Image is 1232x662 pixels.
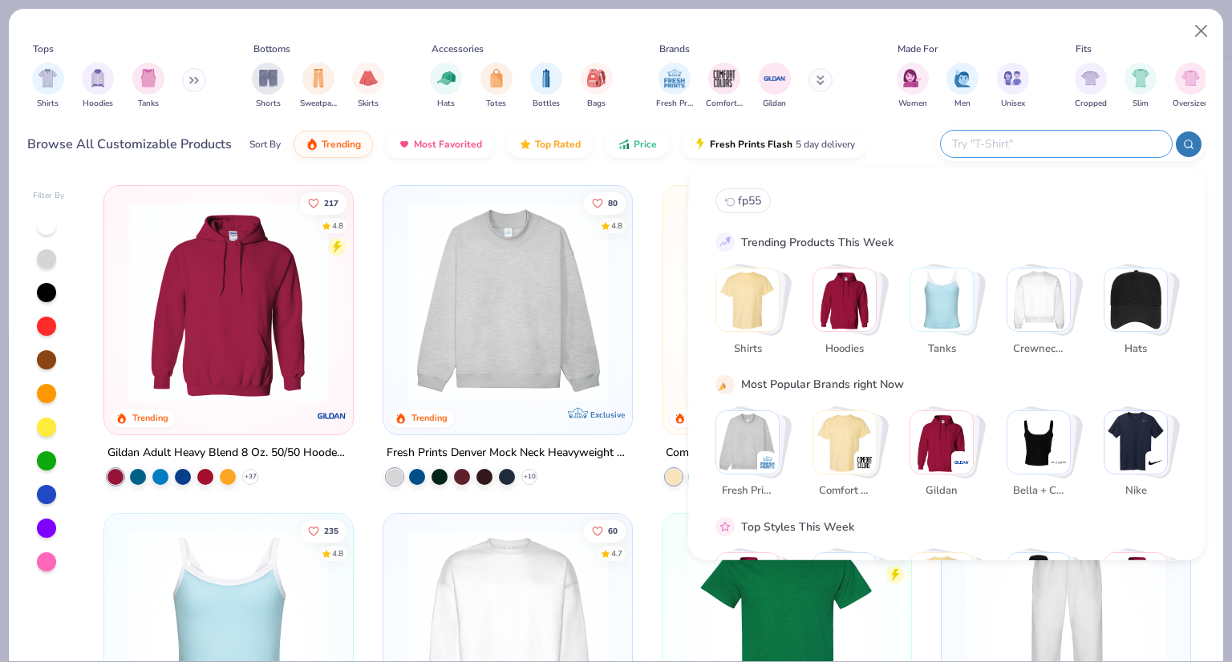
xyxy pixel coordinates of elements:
button: Stack Card Button Gildan [910,410,983,505]
img: most_fav.gif [398,138,411,151]
img: Tanks [910,268,973,331]
span: Bella + Canvas [1013,483,1065,499]
button: Stack Card Button Tanks [910,268,983,363]
button: Stack Card Button Classic [715,552,789,648]
span: Women [898,98,927,110]
button: Fresh Prints Flash5 day delivery [682,131,867,158]
span: + 10 [524,472,536,482]
span: Sweatpants [300,98,337,110]
button: Stack Card Button Casual [1104,552,1177,648]
img: Bella + Canvas [1007,410,1070,473]
div: Trending Products This Week [741,233,894,250]
div: Filter By [33,190,65,202]
div: Sort By [249,137,281,151]
button: Stack Card Button Athleisure [910,552,983,648]
span: Fresh Prints [656,98,693,110]
button: Stack Card Button Crewnecks [1007,268,1080,363]
img: Sweatpants Image [310,69,327,87]
div: filter for Comfort Colors [706,63,743,110]
img: Fresh Prints Image [663,67,687,91]
button: Like [301,519,347,542]
button: Stack Card Button Bella + Canvas [1007,410,1080,505]
button: Stack Card Button Hoodies [813,268,886,363]
span: Bags [587,98,606,110]
img: Shorts Image [259,69,278,87]
button: Most Favorited [386,131,494,158]
span: 5 day delivery [796,135,855,154]
span: Gildan [916,483,968,499]
div: Made For [898,42,938,56]
div: Most Popular Brands right Now [741,376,904,393]
button: filter button [430,63,462,110]
div: 4.8 [611,220,622,232]
span: Shirts [37,98,59,110]
button: filter button [581,63,613,110]
img: Crewnecks [1007,268,1070,331]
img: Fresh Prints [760,454,776,470]
img: Unisex Image [1003,69,1022,87]
img: trending.gif [306,138,318,151]
div: filter for Oversized [1173,63,1209,110]
span: Top Rated [535,138,581,151]
button: Stack Card Button Sportswear [813,552,886,648]
button: Stack Card Button Fresh Prints [715,410,789,505]
div: 4.8 [333,220,344,232]
button: filter button [656,63,693,110]
div: filter for Skirts [352,63,384,110]
div: Top Styles This Week [741,519,854,535]
button: filter button [1173,63,1209,110]
span: Crewnecks [1013,341,1065,357]
div: filter for Totes [480,63,513,110]
img: Comfort Colors Image [712,67,736,91]
div: filter for Hoodies [82,63,114,110]
button: filter button [897,63,929,110]
button: Close [1186,16,1217,46]
span: + 37 [245,472,257,482]
img: Comfort Colors [813,410,876,473]
img: party_popper.gif [718,377,732,391]
button: Stack Card Button Hats [1104,268,1177,363]
button: Price [606,131,669,158]
span: Unisex [1001,98,1025,110]
div: Fits [1076,42,1092,56]
span: Bottles [533,98,560,110]
div: Tops [33,42,54,56]
img: Bags Image [587,69,605,87]
div: 4.8 [333,547,344,559]
span: Fresh Prints Flash [710,138,792,151]
button: filter button [132,63,164,110]
button: filter button [1075,63,1107,110]
span: Nike [1110,483,1162,499]
img: Gildan logo [316,400,348,432]
div: filter for Bottles [530,63,562,110]
span: Cropped [1075,98,1107,110]
img: Preppy [1007,553,1070,616]
div: filter for Tanks [132,63,164,110]
div: filter for Women [897,63,929,110]
button: filter button [997,63,1029,110]
span: Tanks [916,341,968,357]
span: Shirts [722,341,774,357]
div: filter for Unisex [997,63,1029,110]
div: Comfort Colors Adult Heavyweight T-Shirt [666,443,882,463]
button: Like [584,192,626,214]
button: Stack Card Button Nike [1104,410,1177,505]
img: TopRated.gif [519,138,532,151]
div: filter for Cropped [1075,63,1107,110]
img: Bottles Image [537,69,555,87]
div: filter for Gildan [759,63,791,110]
img: pink_star.gif [718,519,732,534]
div: filter for Fresh Prints [656,63,693,110]
span: Comfort Colors [706,98,743,110]
img: Nike [1104,410,1167,473]
img: Nike [1149,454,1165,470]
img: Cropped Image [1081,69,1100,87]
img: Casual [1104,553,1167,616]
img: Fresh Prints [716,410,779,473]
div: Brands [659,42,690,56]
span: Shorts [256,98,281,110]
img: Bella + Canvas [1052,454,1068,470]
span: Oversized [1173,98,1209,110]
img: Sportswear [813,553,876,616]
button: filter button [759,63,791,110]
